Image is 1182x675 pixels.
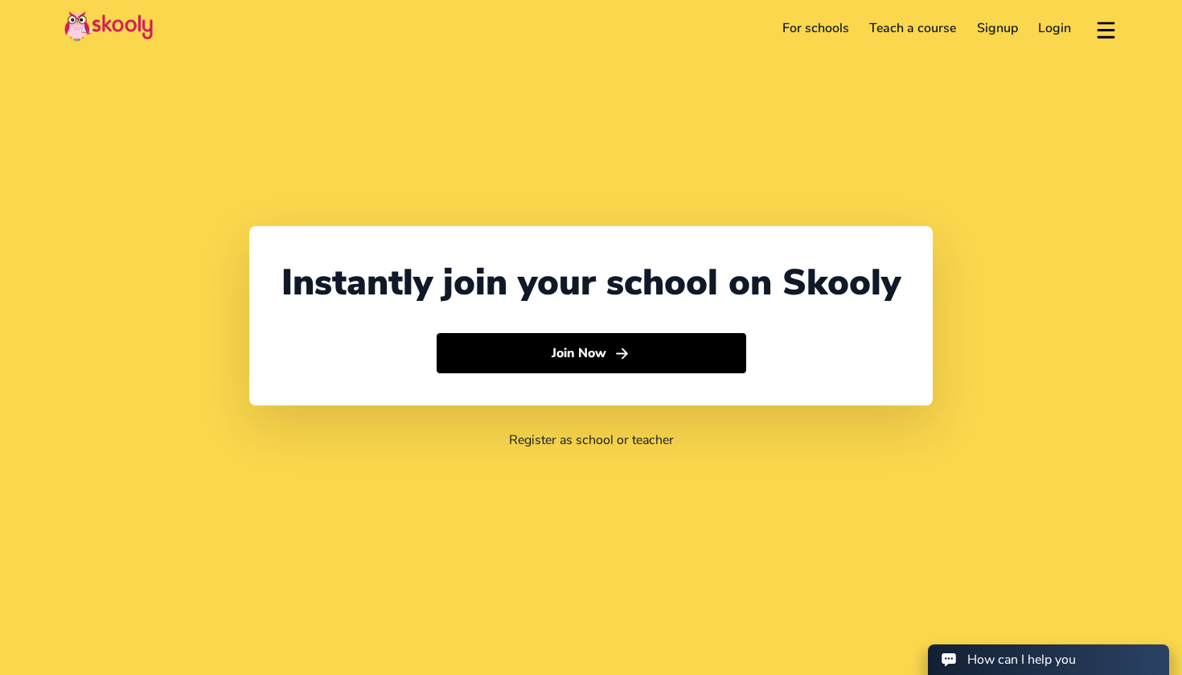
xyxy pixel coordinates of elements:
a: For schools [772,15,860,41]
ion-icon: arrow forward outline [614,345,630,362]
div: Instantly join your school on Skooly [281,258,901,307]
img: Skooly [64,10,153,42]
a: Signup [967,15,1028,41]
button: menu outline [1094,15,1118,42]
a: Register as school or teacher [509,431,674,449]
a: Teach a course [859,15,967,41]
button: Join Nowarrow forward outline [437,333,746,373]
a: Login [1028,15,1082,41]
